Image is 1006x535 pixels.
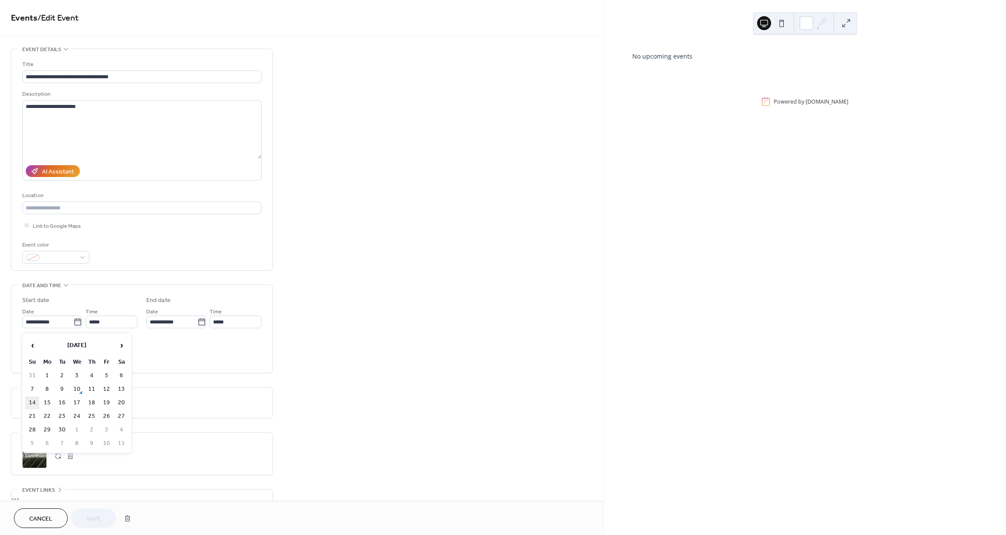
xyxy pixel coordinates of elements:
td: 31 [25,369,39,382]
span: Link to Google Maps [33,222,81,231]
div: Location [22,191,260,200]
div: Event color [22,240,88,250]
td: 11 [85,383,99,396]
td: 30 [55,424,69,436]
td: 4 [85,369,99,382]
td: 7 [25,383,39,396]
td: 26 [100,410,114,423]
td: 10 [70,383,84,396]
span: Date [22,307,34,316]
td: 4 [114,424,128,436]
td: 14 [25,396,39,409]
td: 3 [100,424,114,436]
div: ; [22,444,47,468]
span: Event details [22,45,61,54]
td: 10 [100,437,114,450]
div: Start date [22,296,49,305]
span: / Edit Event [38,10,79,27]
td: 18 [85,396,99,409]
td: 12 [100,383,114,396]
td: 8 [40,383,54,396]
td: 3 [70,369,84,382]
th: Sa [114,356,128,368]
div: AI Assistant [42,167,74,177]
td: 24 [70,410,84,423]
span: Event links [22,486,55,495]
th: Tu [55,356,69,368]
span: Time [86,307,98,316]
td: 8 [70,437,84,450]
td: 16 [55,396,69,409]
div: End date [146,296,171,305]
button: AI Assistant [26,165,80,177]
th: Mo [40,356,54,368]
td: 2 [85,424,99,436]
td: 5 [25,437,39,450]
td: 13 [114,383,128,396]
div: Powered by [774,98,848,105]
th: We [70,356,84,368]
td: 28 [25,424,39,436]
td: 7 [55,437,69,450]
span: Date [146,307,158,316]
span: Time [210,307,222,316]
td: 21 [25,410,39,423]
div: Title [22,60,260,69]
th: Fr [100,356,114,368]
td: 9 [55,383,69,396]
td: 1 [40,369,54,382]
td: 19 [100,396,114,409]
td: 11 [114,437,128,450]
td: 27 [114,410,128,423]
td: 25 [85,410,99,423]
td: 6 [40,437,54,450]
div: ••• [11,490,272,508]
span: Date and time [22,281,61,290]
td: 6 [114,369,128,382]
td: 1 [70,424,84,436]
td: 15 [40,396,54,409]
td: 17 [70,396,84,409]
button: Cancel [14,508,68,528]
a: Events [11,10,38,27]
td: 2 [55,369,69,382]
td: 23 [55,410,69,423]
div: Description [22,90,260,99]
td: 20 [114,396,128,409]
span: Cancel [29,514,52,524]
th: Su [25,356,39,368]
span: ‹ [26,337,39,354]
td: 22 [40,410,54,423]
td: 9 [85,437,99,450]
td: 5 [100,369,114,382]
th: Th [85,356,99,368]
div: No upcoming events [632,52,796,60]
td: 29 [40,424,54,436]
span: › [115,337,128,354]
a: [DOMAIN_NAME] [806,98,848,105]
th: [DATE] [40,336,114,355]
